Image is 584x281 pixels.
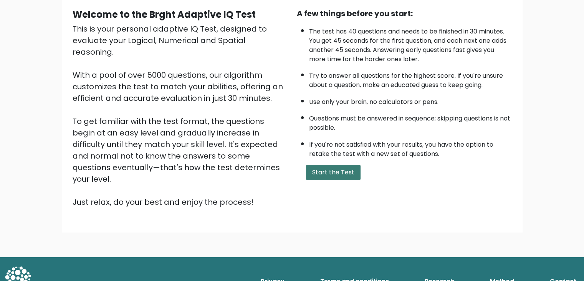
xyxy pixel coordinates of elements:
[309,94,512,107] li: Use only your brain, no calculators or pens.
[309,136,512,159] li: If you're not satisfied with your results, you have the option to retake the test with a new set ...
[309,110,512,132] li: Questions must be answered in sequence; skipping questions is not possible.
[309,23,512,64] li: The test has 40 questions and needs to be finished in 30 minutes. You get 45 seconds for the firs...
[306,165,361,180] button: Start the Test
[297,8,512,19] div: A few things before you start:
[309,67,512,90] li: Try to answer all questions for the highest score. If you're unsure about a question, make an edu...
[73,8,256,21] b: Welcome to the Brght Adaptive IQ Test
[73,23,288,208] div: This is your personal adaptive IQ Test, designed to evaluate your Logical, Numerical and Spatial ...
